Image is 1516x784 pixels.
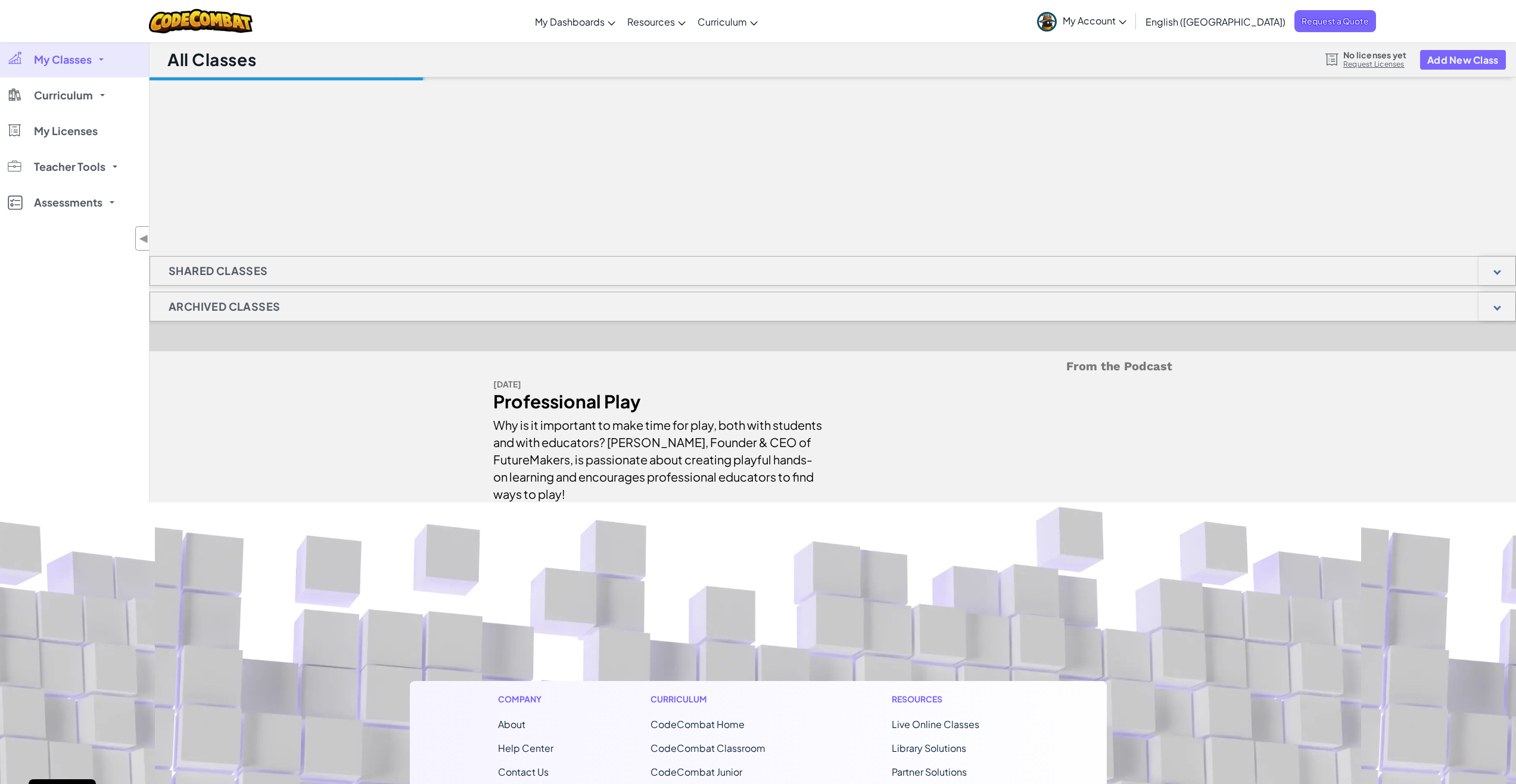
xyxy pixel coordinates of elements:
div: [DATE] [493,376,824,393]
a: About [498,718,525,730]
h1: Archived Classes [150,292,298,321]
a: Help Center [498,742,553,754]
span: CodeCombat Home [650,718,745,730]
span: Assessments [34,197,102,208]
a: My Account [1031,2,1132,40]
a: Partner Solutions [892,766,967,778]
img: avatar [1037,12,1057,32]
span: My Account [1063,14,1126,27]
span: Teacher Tools [34,161,105,172]
span: Curriculum [698,15,747,28]
h5: From the Podcast [493,357,1172,376]
h1: Resources [892,693,1019,705]
img: CodeCombat logo [149,9,253,33]
h1: Curriculum [650,693,795,705]
div: Professional Play [493,393,824,410]
a: My Dashboards [529,5,621,38]
a: Library Solutions [892,742,966,754]
span: English ([GEOGRAPHIC_DATA]) [1145,15,1285,28]
span: No licenses yet [1343,50,1406,60]
a: CodeCombat Junior [650,766,742,778]
span: My Dashboards [535,15,605,28]
a: CodeCombat Classroom [650,742,765,754]
a: Curriculum [692,5,764,38]
h1: Company [498,693,553,705]
a: Request a Quote [1294,10,1376,32]
span: My Classes [34,54,92,65]
span: My Licenses [34,126,98,136]
a: Resources [621,5,692,38]
a: English ([GEOGRAPHIC_DATA]) [1140,5,1291,38]
a: Live Online Classes [892,718,979,730]
h1: Shared Classes [150,256,287,286]
a: Request Licenses [1343,60,1406,69]
span: Resources [627,15,675,28]
span: ◀ [139,230,149,247]
h1: All Classes [167,48,256,71]
button: Add New Class [1420,50,1506,70]
span: Contact Us [498,766,549,778]
span: Curriculum [34,90,93,101]
div: Why is it important to make time for play, both with students and with educators? [PERSON_NAME], ... [493,410,824,502]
